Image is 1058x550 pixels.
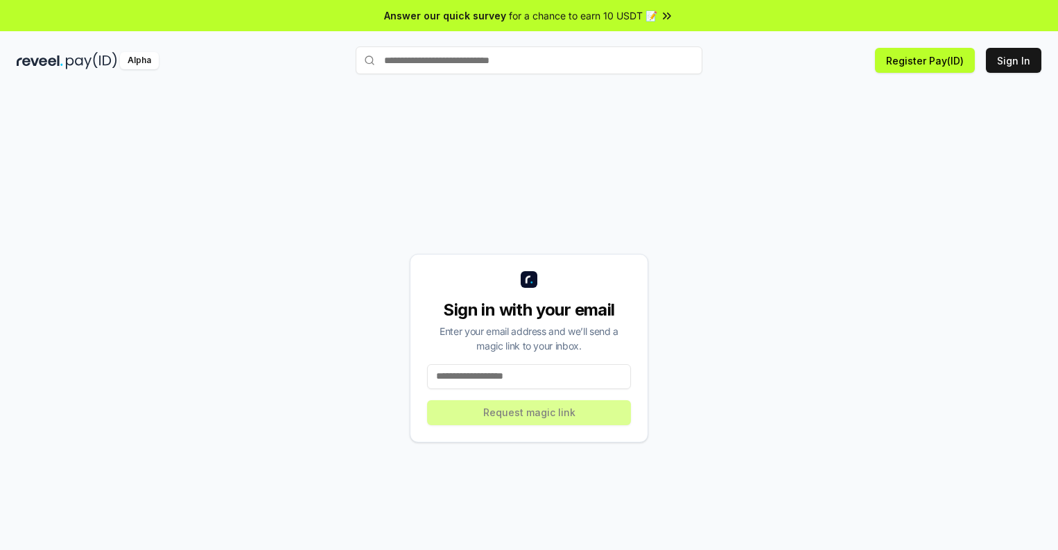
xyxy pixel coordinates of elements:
img: logo_small [521,271,537,288]
span: Answer our quick survey [384,8,506,23]
button: Sign In [986,48,1041,73]
img: pay_id [66,52,117,69]
div: Sign in with your email [427,299,631,321]
button: Register Pay(ID) [875,48,975,73]
span: for a chance to earn 10 USDT 📝 [509,8,657,23]
div: Enter your email address and we’ll send a magic link to your inbox. [427,324,631,353]
div: Alpha [120,52,159,69]
img: reveel_dark [17,52,63,69]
